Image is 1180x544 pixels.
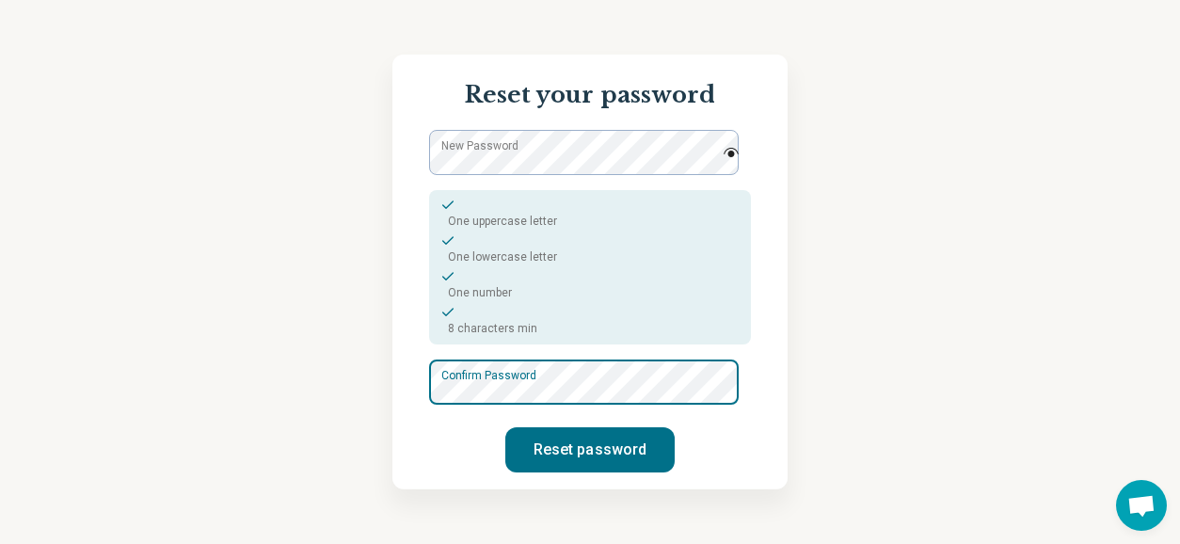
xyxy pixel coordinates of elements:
span: One uppercase letter [448,215,557,228]
label: New Password [441,137,518,154]
button: Reset password [505,427,675,472]
label: Confirm Password [441,367,536,384]
div: Open chat [1116,480,1167,531]
span: One number [448,286,512,299]
span: 8 characters min [448,322,537,335]
span: One lowercase letter [448,250,557,264]
h1: Reset your password [465,79,716,111]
